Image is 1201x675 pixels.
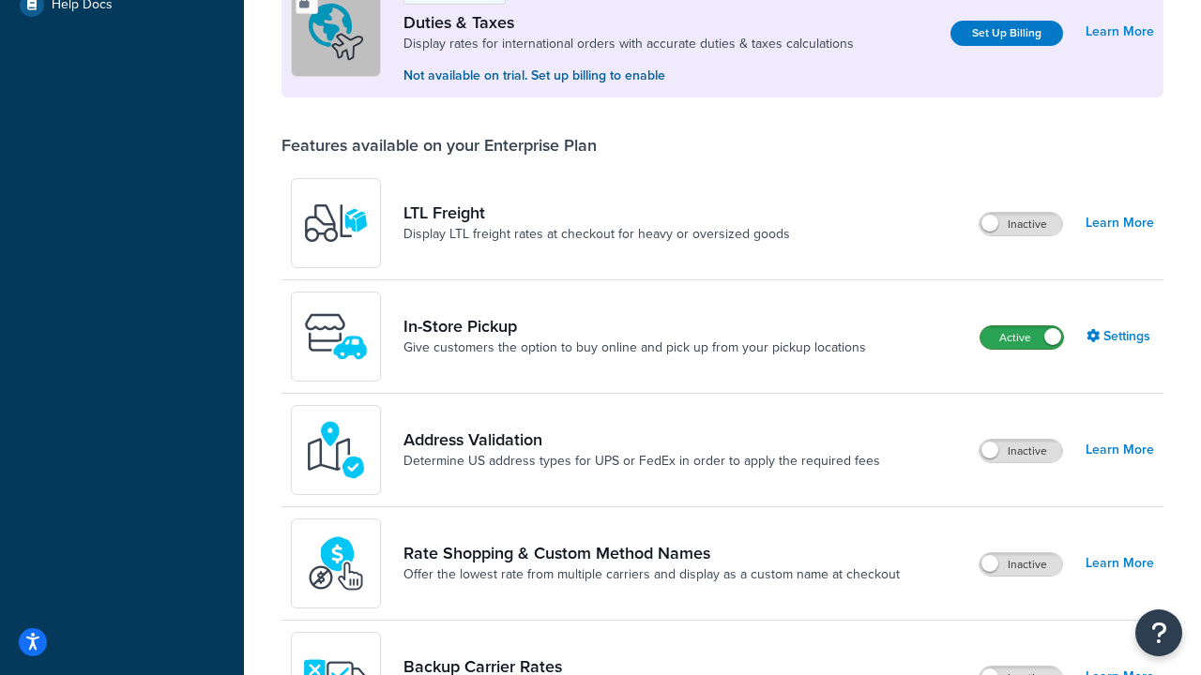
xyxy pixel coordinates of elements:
[303,531,369,596] img: icon-duo-feat-rate-shopping-ecdd8bed.png
[303,304,369,369] img: wfgcfpwTIucLEAAAAASUVORK5CYII=
[980,440,1062,462] label: Inactive
[1086,550,1154,577] a: Learn More
[403,12,854,33] a: Duties & Taxes
[403,452,880,471] a: Determine US address types for UPS or FedEx in order to apply the required fees
[403,429,880,450] a: Address Validation
[303,190,369,256] img: y79ZsPf0fXUFUhFXDzUgf+ktZg5F2+ohG75+v3d2s1D9TjoU8PiyCIluIjV41seZevKCRuEjTPPOKHJsQcmKCXGdfprl3L4q7...
[403,35,854,53] a: Display rates for international orders with accurate duties & taxes calculations
[1087,323,1154,350] a: Settings
[1135,609,1182,656] button: Open Resource Center
[403,565,900,584] a: Offer the lowest rate from multiple carriers and display as a custom name at checkout
[981,326,1063,349] label: Active
[980,213,1062,235] label: Inactive
[403,316,866,337] a: In-Store Pickup
[403,225,790,244] a: Display LTL freight rates at checkout for heavy or oversized goods
[1086,437,1154,463] a: Learn More
[950,21,1063,46] a: Set Up Billing
[403,338,866,357] a: Give customers the option to buy online and pick up from your pickup locations
[403,202,790,223] a: LTL Freight
[980,553,1062,576] label: Inactive
[303,417,369,483] img: kIG8fy0lQAAAABJRU5ErkJggg==
[1086,210,1154,236] a: Learn More
[281,135,597,156] div: Features available on your Enterprise Plan
[403,66,854,86] p: Not available on trial. Set up billing to enable
[403,543,900,563] a: Rate Shopping & Custom Method Names
[1086,19,1154,45] a: Learn More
